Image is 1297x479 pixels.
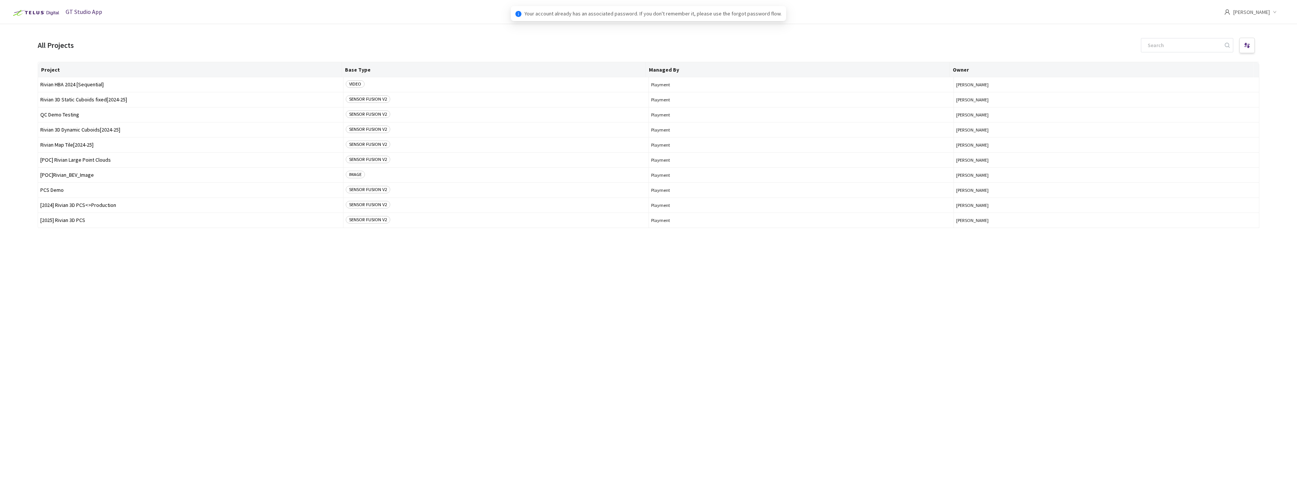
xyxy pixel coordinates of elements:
[651,127,952,133] span: Playment
[346,171,365,178] span: IMAGE
[515,11,521,17] span: info-circle
[40,82,341,87] span: Rivian HBA 2024 [Sequential]
[651,217,952,223] span: Playment
[651,172,952,178] span: Playment
[1143,38,1223,52] input: Search
[40,157,341,163] span: [POC] Rivian Large Point Clouds
[40,112,341,118] span: QC Demo Testing
[956,112,1257,118] button: [PERSON_NAME]
[40,97,341,103] span: Rivian 3D Static Cuboids fixed[2024-25]
[956,157,1257,163] button: [PERSON_NAME]
[956,82,1257,87] button: [PERSON_NAME]
[651,187,952,193] span: Playment
[40,127,341,133] span: Rivian 3D Dynamic Cuboids[2024-25]
[646,62,950,77] th: Managed By
[1224,9,1230,15] span: user
[40,217,341,223] span: [2025] Rivian 3D PCS
[956,142,1257,148] button: [PERSON_NAME]
[956,202,1257,208] button: [PERSON_NAME]
[651,112,952,118] span: Playment
[346,125,390,133] span: SENSOR FUSION V2
[651,97,952,103] span: Playment
[9,7,61,19] img: Telus
[950,62,1254,77] th: Owner
[342,62,646,77] th: Base Type
[346,216,390,223] span: SENSOR FUSION V2
[956,127,1257,133] button: [PERSON_NAME]
[956,172,1257,178] button: [PERSON_NAME]
[40,202,341,208] span: [2024] Rivian 3D PCS<>Production
[346,186,390,193] span: SENSOR FUSION V2
[651,157,952,163] span: Playment
[66,8,102,15] span: GT Studio App
[651,202,952,208] span: Playment
[346,156,390,163] span: SENSOR FUSION V2
[346,201,390,208] span: SENSOR FUSION V2
[346,95,390,103] span: SENSOR FUSION V2
[1273,10,1277,14] span: down
[38,62,342,77] th: Project
[956,217,1257,223] button: [PERSON_NAME]
[651,142,952,148] span: Playment
[956,187,1257,193] button: [PERSON_NAME]
[40,187,341,193] span: PCS Demo
[956,97,1257,103] button: [PERSON_NAME]
[346,110,390,118] span: SENSOR FUSION V2
[38,39,74,51] div: All Projects
[40,142,341,148] span: Rivian Map Tile[2024-25]
[524,9,782,18] span: Your account already has an associated password. If you don't remember it, please use the forgot ...
[346,80,365,88] span: VIDEO
[651,82,952,87] span: Playment
[40,172,341,178] span: [POC]Rivian_BEV_Image
[346,141,390,148] span: SENSOR FUSION V2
